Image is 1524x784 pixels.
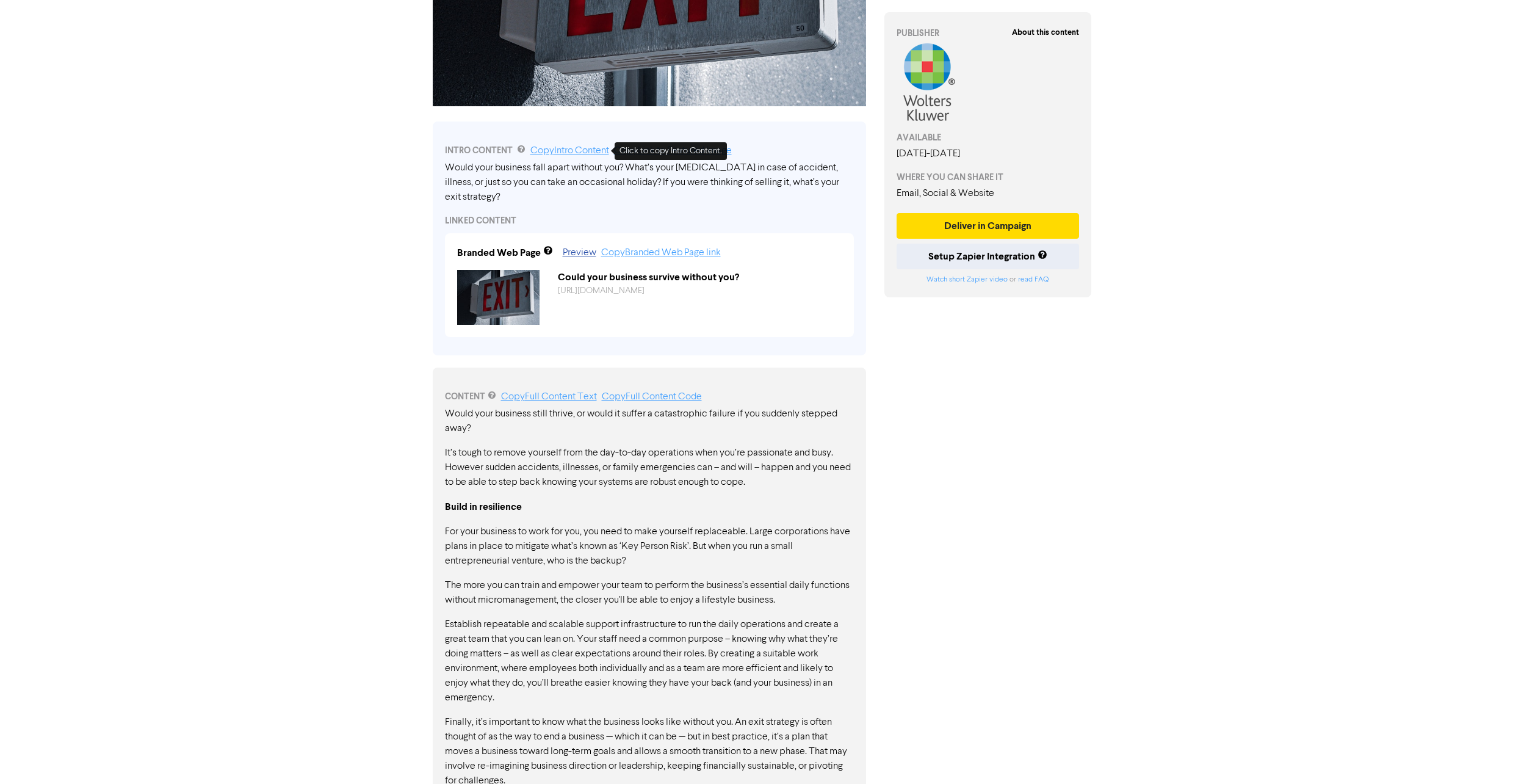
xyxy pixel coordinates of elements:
div: INTRO CONTENT [445,143,854,158]
strong: Build in resilience [445,501,522,513]
a: Copy Full Content Code [602,392,702,402]
div: WHERE YOU CAN SHARE IT [897,171,1080,184]
div: PUBLISHER [897,27,1080,40]
div: or [897,274,1080,285]
a: read FAQ [1018,276,1049,283]
div: Click to copy Intro Content. [615,142,727,160]
div: https://public2.bomamarketing.com/cp/hKv8CFcs9swCFSGe1A3rc?sa=El58F6Fk [549,285,851,297]
div: [DATE] - [DATE] [897,147,1080,161]
a: Copy Branded Web Page link [601,248,721,258]
p: Establish repeatable and scalable support infrastructure to run the daily operations and create a... [445,617,854,705]
div: CONTENT [445,390,854,404]
p: Would your business still thrive, or would it suffer a catastrophic failure if you suddenly stepp... [445,407,854,436]
iframe: Chat Widget [1463,725,1524,784]
div: Email, Social & Website [897,186,1080,201]
div: Could your business survive without you? [549,270,851,285]
a: Preview [563,248,596,258]
div: Branded Web Page [457,245,541,260]
div: Would your business fall apart without you? What’s your [MEDICAL_DATA] in case of accident, illne... [445,161,854,205]
strong: About this content [1012,27,1079,37]
button: Setup Zapier Integration [897,244,1080,269]
a: [URL][DOMAIN_NAME] [558,286,645,295]
button: Deliver in Campaign [897,213,1080,239]
a: Copy Intro Content [530,146,609,156]
a: Copy Full Content Text [501,392,597,402]
div: AVAILABLE [897,131,1080,144]
p: It’s tough to remove yourself from the day-to-day operations when you’re passionate and busy. How... [445,446,854,490]
div: LINKED CONTENT [445,214,854,227]
p: The more you can train and empower your team to perform the business’s essential daily functions ... [445,578,854,608]
p: For your business to work for you, you need to make yourself replaceable. Large corporations have... [445,524,854,568]
a: Watch short Zapier video [926,276,1008,283]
